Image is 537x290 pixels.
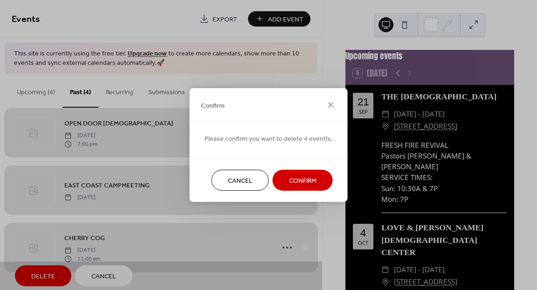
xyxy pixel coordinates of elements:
[273,170,333,191] button: Confirm
[205,134,333,144] span: Please confirm you want to delete 4 event(s.
[212,170,269,191] button: Cancel
[228,176,253,186] span: Cancel
[201,101,225,110] span: Confirm
[289,176,317,186] span: Confirm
